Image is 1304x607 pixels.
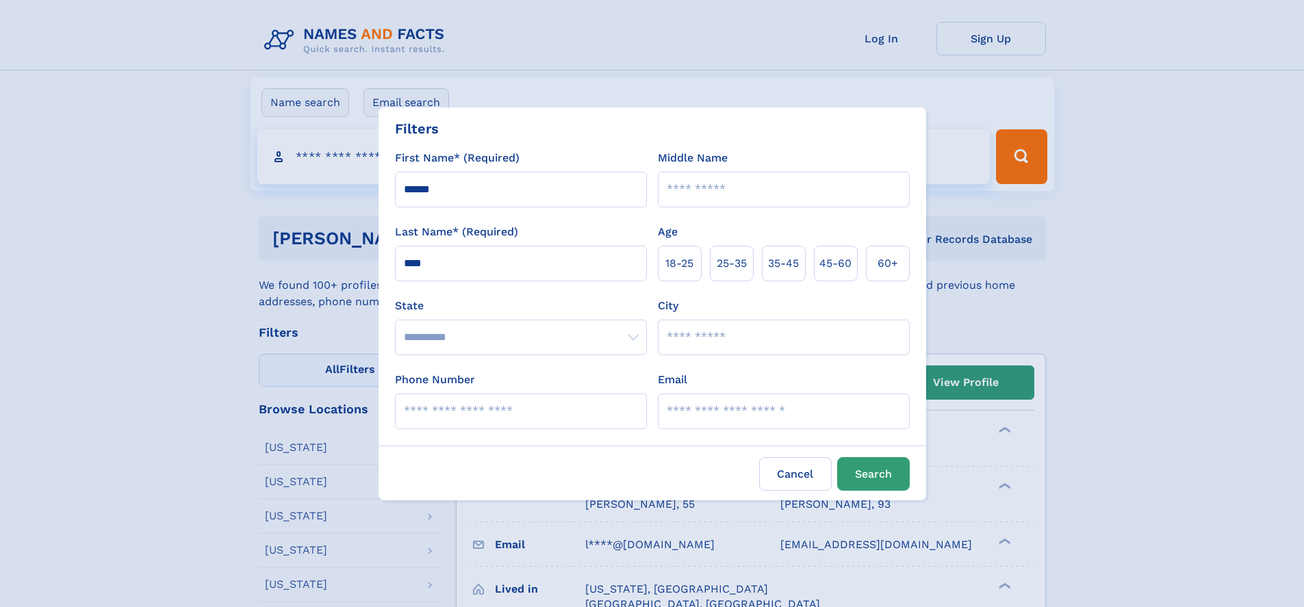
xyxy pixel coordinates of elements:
[837,457,910,491] button: Search
[395,372,475,388] label: Phone Number
[819,255,852,272] span: 45‑60
[658,372,687,388] label: Email
[395,150,520,166] label: First Name* (Required)
[395,298,647,314] label: State
[878,255,898,272] span: 60+
[395,224,518,240] label: Last Name* (Required)
[658,298,678,314] label: City
[768,255,799,272] span: 35‑45
[665,255,693,272] span: 18‑25
[658,150,728,166] label: Middle Name
[717,255,747,272] span: 25‑35
[395,118,439,139] div: Filters
[759,457,832,491] label: Cancel
[658,224,678,240] label: Age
